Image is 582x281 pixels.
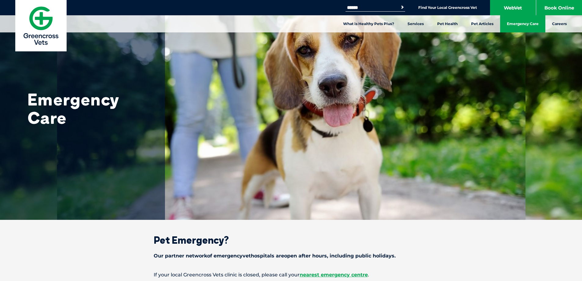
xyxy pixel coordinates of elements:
span: If your local Greencross Vets clinic is closed, please call your [154,272,300,278]
span: of emergency [207,253,243,259]
h1: Emergency Care [27,90,150,127]
span: Our partner network [154,253,207,259]
span: . [368,272,369,278]
a: Emergency Care [500,15,545,32]
span: hospitals [251,253,274,259]
a: What is Healthy Pets Plus? [336,15,401,32]
a: Services [401,15,430,32]
a: Pet Articles [464,15,500,32]
h2: Pet Emergency? [132,235,450,245]
button: Search [399,4,405,10]
span: open after hours, including public holidays. [284,253,396,259]
a: nearest emergency centre [300,272,368,278]
span: are [276,253,284,259]
a: Careers [545,15,573,32]
a: Pet Health [430,15,464,32]
span: vet [243,253,251,259]
a: Find Your Local Greencross Vet [418,5,477,10]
